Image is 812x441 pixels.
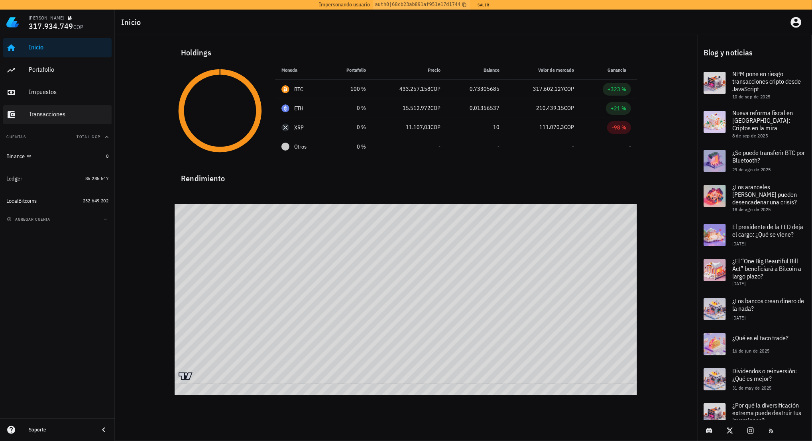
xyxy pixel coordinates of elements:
[732,401,801,424] span: ¿Por qué la diversificación extrema puede destruir tus inversiones?
[697,292,812,327] a: ¿Los bancos crean dinero de la nada? [DATE]
[732,315,745,321] span: [DATE]
[732,257,801,280] span: ¿El “One Big Beautiful Bill Act” beneficiará a Bitcoin a largo plazo?
[564,123,574,131] span: COP
[328,61,372,80] th: Portafolio
[6,153,25,160] div: Binance
[453,123,499,131] div: 10
[697,253,812,292] a: ¿El “One Big Beautiful Bill Act” beneficiará a Bitcoin a largo plazo? [DATE]
[732,94,771,100] span: 10 de sep de 2025
[73,24,84,31] span: COP
[3,83,112,102] a: Impuestos
[6,16,19,29] img: LedgiFi
[697,218,812,253] a: El presidente de la FED deja el cargo: ¿Qué se viene? [DATE]
[294,143,307,151] span: Otros
[697,362,812,397] a: Dividendos o reinversión: ¿Qué es mejor? 31 de may de 2025
[697,397,812,436] a: ¿Por qué la diversificación extrema puede destruir tus inversiones?
[3,105,112,124] a: Transacciones
[175,166,637,185] div: Rendimiento
[732,280,745,286] span: [DATE]
[536,104,564,112] span: 210.439,15
[453,104,499,112] div: 0,01356537
[564,104,574,112] span: COP
[453,85,499,93] div: 0,73305685
[83,198,108,204] span: 232.649.202
[732,334,788,342] span: ¿Qué es el taco trade?
[732,223,803,238] span: El presidente de la FED deja el cargo: ¿Qué se viene?
[697,178,812,218] a: ¿Los aranceles [PERSON_NAME] pueden desencadenar una crisis? 18 de ago de 2025
[732,109,793,132] span: Nueva reforma fiscal en [GEOGRAPHIC_DATA]: Criptos en la mira
[29,15,64,21] div: [PERSON_NAME]
[281,123,289,131] div: XRP-icon
[3,169,112,188] a: Ledger 85.285.547
[608,85,626,93] div: +323 %
[334,123,366,131] div: 0 %
[85,175,108,181] span: 85.285.547
[275,61,328,80] th: Moneda
[372,61,447,80] th: Precio
[629,143,631,150] span: -
[732,70,801,93] span: NPM pone en riesgo transacciones cripto desde JavaScript
[281,85,289,93] div: BTC-icon
[319,0,370,9] span: Impersonando usuario
[732,133,768,139] span: 8 de sep de 2025
[572,143,574,150] span: -
[497,143,499,150] span: -
[732,241,745,247] span: [DATE]
[334,104,366,112] div: 0 %
[3,147,112,166] a: Binance 0
[179,372,193,380] a: Charting by TradingView
[8,217,50,222] span: agregar cuenta
[6,198,37,204] div: LocalBitcoins
[539,123,564,131] span: 111.070,3
[697,40,812,65] div: Blog y noticias
[77,134,100,139] span: Total COP
[3,127,112,147] button: CuentasTotal COP
[406,123,431,131] span: 11.107,03
[403,104,431,112] span: 15.512.972
[3,38,112,57] a: Inicio
[29,88,108,96] div: Impuestos
[732,149,805,164] span: ¿Se puede transferir BTC por Bluetooth?
[334,85,366,93] div: 100 %
[438,143,440,150] span: -
[447,61,506,80] th: Balance
[334,143,366,151] div: 0 %
[697,143,812,178] a: ¿Se puede transferir BTC por Bluetooth? 29 de ago de 2025
[281,104,289,112] div: ETH-icon
[431,123,440,131] span: COP
[732,167,771,172] span: 29 de ago de 2025
[29,43,108,51] div: Inicio
[294,123,304,131] div: XRP
[474,1,493,9] button: Salir
[3,191,112,210] a: LocalBitcoins 232.649.202
[732,348,770,354] span: 16 de jun de 2025
[612,123,626,131] div: -98 %
[431,104,440,112] span: COP
[6,175,23,182] div: Ledger
[399,85,431,92] span: 433.257.158
[732,385,772,391] span: 31 de may de 2025
[175,40,637,65] div: Holdings
[29,427,92,433] div: Soporte
[608,67,631,73] span: Ganancia
[106,153,108,159] span: 0
[732,297,804,312] span: ¿Los bancos crean dinero de la nada?
[294,85,304,93] div: BTC
[3,61,112,80] a: Portafolio
[564,85,574,92] span: COP
[732,183,797,206] span: ¿Los aranceles [PERSON_NAME] pueden desencadenar una crisis?
[29,110,108,118] div: Transacciones
[697,65,812,104] a: NPM pone en riesgo transacciones cripto desde JavaScript 10 de sep de 2025
[533,85,564,92] span: 317.602.127
[732,206,771,212] span: 18 de ago de 2025
[732,367,797,382] span: Dividendos o reinversión: ¿Qué es mejor?
[121,16,144,29] h1: Inicio
[506,61,580,80] th: Valor de mercado
[29,21,73,31] span: 317.934.749
[5,215,54,223] button: agregar cuenta
[697,104,812,143] a: Nueva reforma fiscal en [GEOGRAPHIC_DATA]: Criptos en la mira 8 de sep de 2025
[294,104,304,112] div: ETH
[611,104,626,112] div: +21 %
[29,66,108,73] div: Portafolio
[431,85,440,92] span: COP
